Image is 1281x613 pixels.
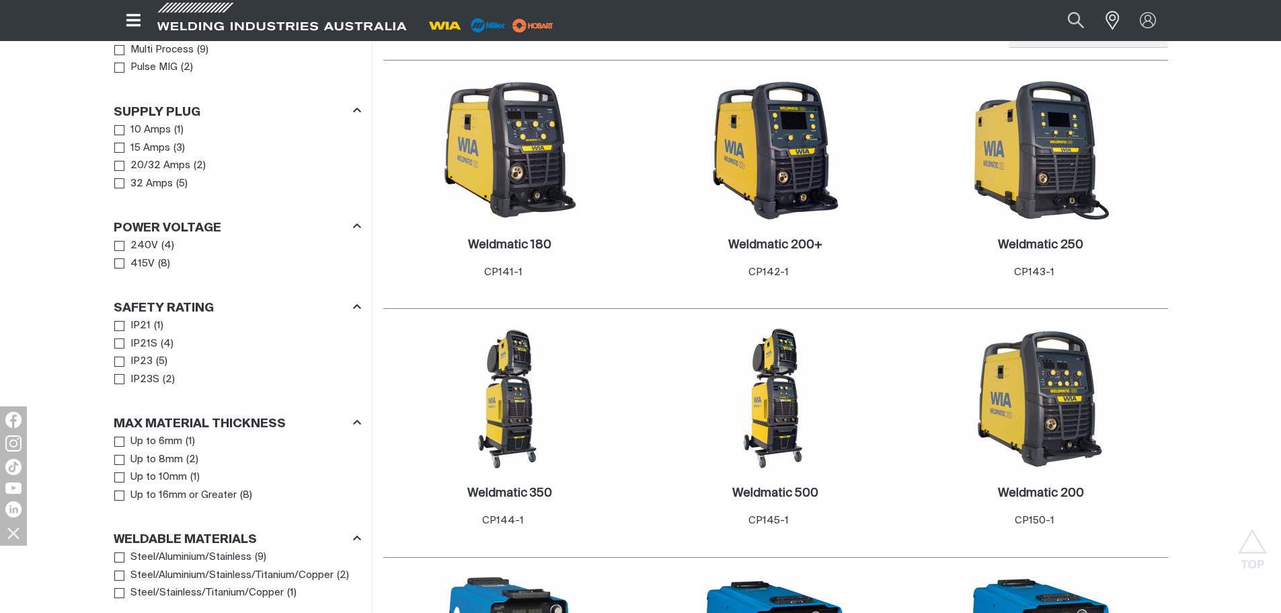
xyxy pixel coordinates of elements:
[728,238,822,253] a: Weldmatic 200+
[114,255,155,273] a: 415V
[156,354,167,369] span: ( 5 )
[130,42,194,58] span: Multi Process
[130,176,173,192] span: 32 Amps
[197,42,208,58] span: ( 9 )
[748,515,789,526] span: CP145-1
[2,521,25,544] img: hide socials
[255,550,266,565] span: ( 9 )
[508,15,557,36] img: miller
[998,487,1084,499] h2: Weldmatic 200
[114,530,361,548] div: Weldable Materials
[337,568,349,583] span: ( 2 )
[114,486,237,505] a: Up to 16mm or Greater
[130,550,251,565] span: Steel/Aluminium/Stainless
[161,336,173,352] span: ( 4 )
[114,121,171,139] a: 10 Amps
[114,371,160,389] a: IP23S
[114,301,214,316] h3: Safety Rating
[969,78,1113,222] img: Weldmatic 250
[130,354,153,369] span: IP23
[468,239,551,251] h2: Weldmatic 180
[5,459,22,475] img: TikTok
[114,102,361,120] div: Supply Plug
[130,60,178,75] span: Pulse MIG
[130,158,190,174] span: 20/32 Amps
[130,585,284,601] span: Steel/Stainless/Titanium/Copper
[732,487,818,499] h2: Weldmatic 500
[114,417,286,432] h3: Max Material Thickness
[482,515,524,526] span: CP144-1
[114,433,360,504] ul: Max Material Thickness
[114,299,361,317] div: Safety Rating
[114,548,360,602] ul: Weldable Materials
[130,318,151,334] span: IP21
[114,567,334,585] a: Steel/Aluminium/Stainless/Titanium/Copper
[130,141,170,156] span: 15 Amps
[130,452,183,468] span: Up to 8mm
[114,335,158,353] a: IP21S
[1036,5,1098,36] input: Product name or item number...
[998,486,1084,501] a: Weldmatic 200
[468,238,551,253] a: Weldmatic 180
[114,317,360,388] ul: Safety Rating
[748,267,789,277] span: CP142-1
[508,20,557,30] a: miller
[114,221,221,236] h3: Power Voltage
[114,451,184,469] a: Up to 8mm
[240,488,252,503] span: ( 8 )
[114,157,191,175] a: 20/32 Amps
[114,353,153,371] a: IP23
[114,584,284,602] a: Steel/Stainless/Titanium/Copper
[5,412,22,428] img: Facebook
[130,470,187,485] span: Up to 10mm
[130,238,158,254] span: 240V
[114,41,194,59] a: Multi Process
[114,317,151,335] a: IP21
[5,501,22,517] img: LinkedIn
[186,452,198,468] span: ( 2 )
[130,372,159,388] span: IP23S
[154,318,163,334] span: ( 1 )
[703,326,847,470] img: Weldmatic 500
[130,256,155,272] span: 415V
[114,105,200,120] h3: Supply Plug
[186,434,195,449] span: ( 1 )
[114,548,252,567] a: Steel/Aluminium/Stainless
[114,41,360,77] ul: Process
[114,219,361,237] div: Power Voltage
[467,487,552,499] h2: Weldmatic 350
[732,486,818,501] a: Weldmatic 500
[130,488,237,503] span: Up to 16mm or Greater
[174,122,184,138] span: ( 1 )
[438,326,582,470] img: Weldmatic 350
[114,121,360,192] ul: Supply Plug
[114,468,188,486] a: Up to 10mm
[703,78,847,222] img: Weldmatic 200+
[114,433,183,451] a: Up to 6mm
[438,78,582,222] img: Weldmatic 180
[130,336,157,352] span: IP21S
[181,60,193,75] span: ( 2 )
[158,256,170,272] span: ( 8 )
[287,585,297,601] span: ( 1 )
[5,482,22,494] img: YouTube
[161,238,174,254] span: ( 4 )
[969,326,1113,470] img: Weldmatic 200
[114,139,171,157] a: 15 Amps
[1237,529,1268,559] button: Scroll to top
[484,267,522,277] span: CP141-1
[728,239,822,251] h2: Weldmatic 200+
[467,486,552,501] a: Weldmatic 350
[194,158,206,174] span: ( 2 )
[114,414,361,433] div: Max Material Thickness
[114,237,159,255] a: 240V
[163,372,175,388] span: ( 2 )
[173,141,185,156] span: ( 3 )
[5,435,22,452] img: Instagram
[998,239,1083,251] h2: Weldmatic 250
[114,175,173,193] a: 32 Amps
[190,470,200,485] span: ( 1 )
[114,532,257,548] h3: Weldable Materials
[176,176,188,192] span: ( 5 )
[1015,515,1054,526] span: CP150-1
